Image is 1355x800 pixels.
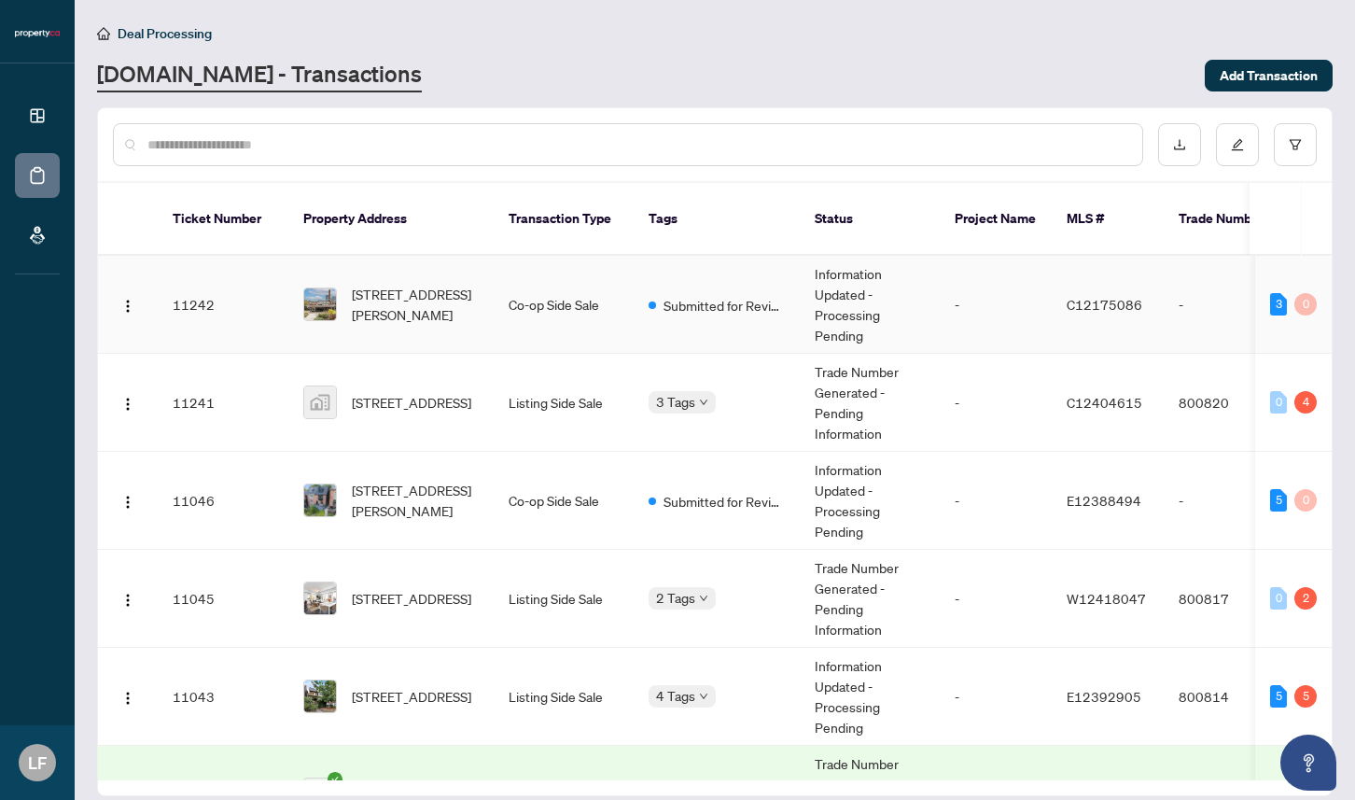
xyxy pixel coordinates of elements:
[1274,123,1317,166] button: filter
[1294,293,1317,316] div: 0
[120,397,135,412] img: Logo
[494,256,634,354] td: Co-op Side Sale
[1294,587,1317,610] div: 2
[304,386,336,418] img: thumbnail-img
[1164,183,1294,256] th: Trade Number
[1220,61,1318,91] span: Add Transaction
[664,295,785,316] span: Submitted for Review
[800,550,940,648] td: Trade Number Generated - Pending Information
[120,691,135,706] img: Logo
[113,387,143,417] button: Logo
[1067,394,1142,411] span: C12404615
[1270,685,1287,708] div: 5
[352,480,479,521] span: [STREET_ADDRESS][PERSON_NAME]
[118,25,212,42] span: Deal Processing
[699,692,708,701] span: down
[940,648,1052,746] td: -
[1173,138,1186,151] span: download
[494,550,634,648] td: Listing Side Sale
[304,582,336,614] img: thumbnail-img
[1164,648,1294,746] td: 800814
[940,550,1052,648] td: -
[940,183,1052,256] th: Project Name
[1270,293,1287,316] div: 3
[113,485,143,515] button: Logo
[656,391,695,413] span: 3 Tags
[352,392,471,413] span: [STREET_ADDRESS]
[158,183,288,256] th: Ticket Number
[1067,688,1141,705] span: E12392905
[1205,60,1333,91] button: Add Transaction
[1158,123,1201,166] button: download
[352,588,471,609] span: [STREET_ADDRESS]
[1164,354,1294,452] td: 800820
[634,183,800,256] th: Tags
[1294,685,1317,708] div: 5
[113,583,143,613] button: Logo
[940,452,1052,550] td: -
[158,648,288,746] td: 11043
[1289,138,1302,151] span: filter
[304,681,336,712] img: thumbnail-img
[1231,138,1244,151] span: edit
[158,256,288,354] td: 11242
[28,750,47,776] span: LF
[494,183,634,256] th: Transaction Type
[158,452,288,550] td: 11046
[97,59,422,92] a: [DOMAIN_NAME] - Transactions
[494,648,634,746] td: Listing Side Sale
[1216,123,1259,166] button: edit
[158,550,288,648] td: 11045
[800,452,940,550] td: Information Updated - Processing Pending
[15,28,60,39] img: logo
[1280,735,1336,791] button: Open asap
[940,354,1052,452] td: -
[1067,590,1146,607] span: W12418047
[1164,550,1294,648] td: 800817
[352,284,479,325] span: [STREET_ADDRESS][PERSON_NAME]
[656,685,695,707] span: 4 Tags
[352,686,471,707] span: [STREET_ADDRESS]
[120,593,135,608] img: Logo
[664,491,785,512] span: Submitted for Review
[699,398,708,407] span: down
[1067,296,1142,313] span: C12175086
[304,288,336,320] img: thumbnail-img
[288,183,494,256] th: Property Address
[1052,183,1164,256] th: MLS #
[120,495,135,510] img: Logo
[940,256,1052,354] td: -
[97,27,110,40] span: home
[113,681,143,711] button: Logo
[1164,256,1294,354] td: -
[158,354,288,452] td: 11241
[1067,492,1141,509] span: E12388494
[1270,489,1287,512] div: 5
[1270,587,1287,610] div: 0
[494,354,634,452] td: Listing Side Sale
[800,648,940,746] td: Information Updated - Processing Pending
[800,256,940,354] td: Information Updated - Processing Pending
[656,587,695,609] span: 2 Tags
[328,772,342,787] span: check-circle
[800,183,940,256] th: Status
[1164,452,1294,550] td: -
[800,354,940,452] td: Trade Number Generated - Pending Information
[120,299,135,314] img: Logo
[494,452,634,550] td: Co-op Side Sale
[113,289,143,319] button: Logo
[304,484,336,516] img: thumbnail-img
[1270,391,1287,414] div: 0
[1294,489,1317,512] div: 0
[1294,391,1317,414] div: 4
[699,594,708,603] span: down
